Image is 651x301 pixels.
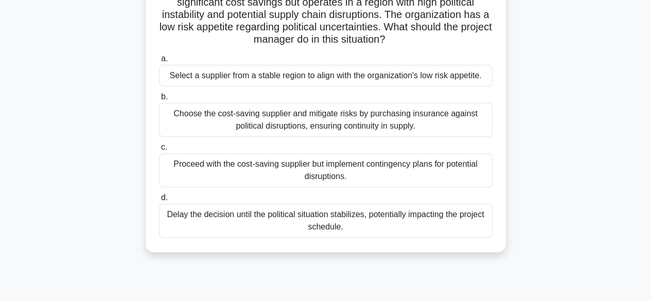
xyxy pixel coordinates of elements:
[159,204,492,238] div: Delay the decision until the political situation stabilizes, potentially impacting the project sc...
[159,103,492,137] div: Choose the cost-saving supplier and mitigate risks by purchasing insurance against political disr...
[161,143,167,151] span: c.
[159,65,492,86] div: Select a supplier from a stable region to align with the organization's low risk appetite.
[161,193,168,202] span: d.
[159,153,492,187] div: Proceed with the cost-saving supplier but implement contingency plans for potential disruptions.
[161,54,168,63] span: a.
[161,92,168,101] span: b.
